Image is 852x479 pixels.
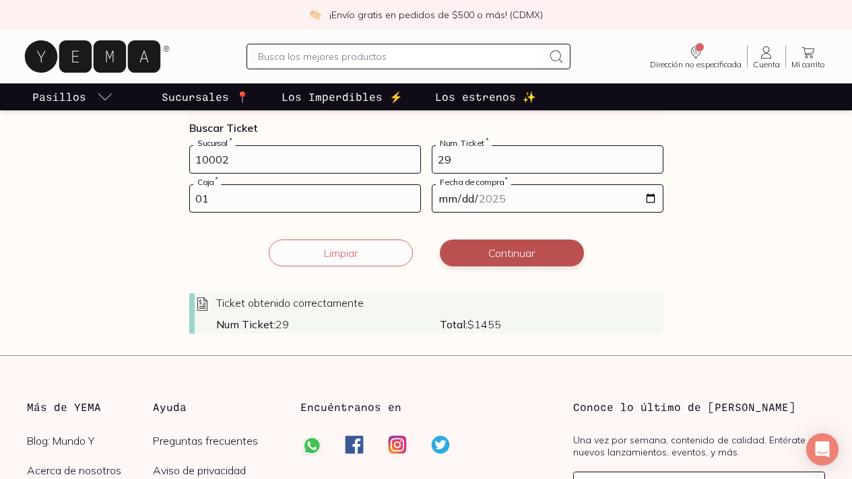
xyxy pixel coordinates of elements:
[162,89,249,105] p: Sucursales 📍
[32,89,86,105] p: Pasillos
[440,239,584,266] button: Continuar
[435,89,536,105] p: Los estrenos ✨
[432,146,663,173] input: 123
[216,296,364,309] span: Ticket obtenido correctamente
[216,318,275,331] strong: Num Ticket:
[791,61,825,69] span: Mi carrito
[279,83,405,110] a: Los Imperdibles ⚡️
[650,61,742,69] span: Dirección no especificada
[159,83,252,110] a: Sucursales 📍
[27,399,153,415] h3: Más de YEMA
[190,146,420,173] input: 728
[27,434,153,447] a: Blog: Mundo Y
[436,138,492,148] label: Num. Ticket
[282,89,403,105] p: Los Imperdibles ⚡️
[432,83,539,110] a: Los estrenos ✨
[216,318,440,331] span: 29
[27,464,153,477] a: Acerca de nosotros
[193,138,235,148] label: Sucursal
[269,239,413,266] button: Limpiar
[432,185,663,212] input: 14-05-2023
[573,434,825,458] p: Una vez por semana, contenido de calidad. Entérate de nuevos lanzamientos, eventos, y más.
[786,44,830,69] a: Mi carrito
[30,83,116,110] a: pasillo-todos-link
[436,177,511,187] label: Fecha de compra
[645,44,747,69] a: Dirección no especificada
[153,399,279,415] h3: Ayuda
[329,8,543,22] p: ¡Envío gratis en pedidos de $500 o más! (CDMX)
[753,61,780,69] span: Cuenta
[153,434,279,447] a: Preguntas frecuentes
[440,318,467,331] strong: Total:
[309,9,321,21] img: check
[300,399,401,415] h3: Encuéntranos en
[440,318,663,331] span: $ 1455
[806,433,839,466] div: Open Intercom Messenger
[193,177,221,187] label: Caja
[190,185,420,212] input: 03
[748,44,785,69] a: Cuenta
[189,121,663,135] p: Buscar Ticket
[258,48,542,65] input: Busca los mejores productos
[573,399,825,415] h3: Conoce lo último de [PERSON_NAME]
[153,464,279,477] a: Aviso de privacidad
